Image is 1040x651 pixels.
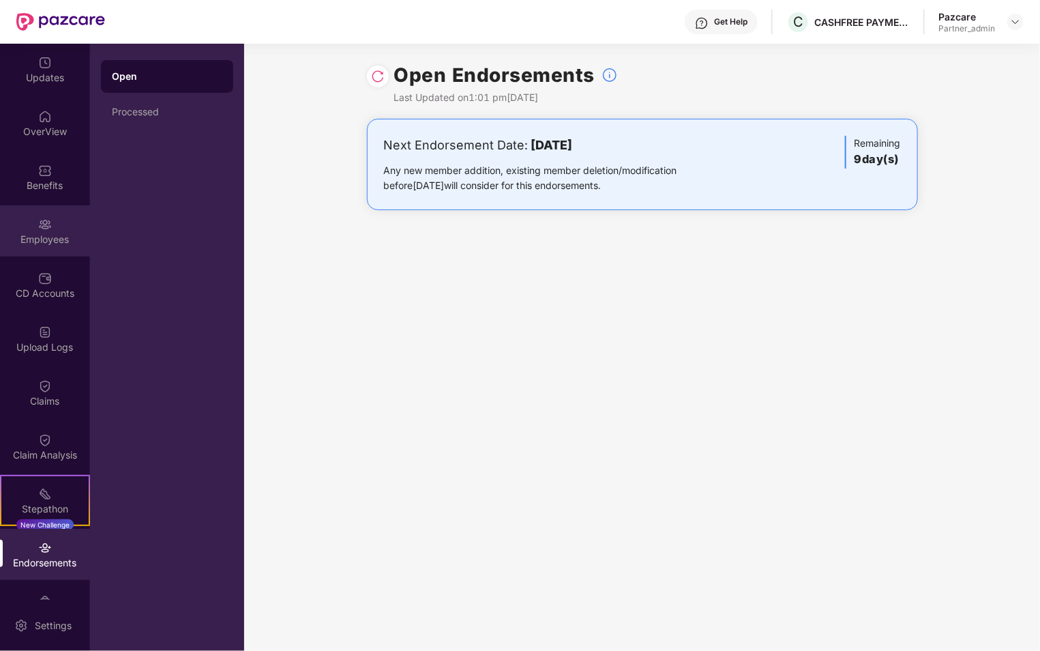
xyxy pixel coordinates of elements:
[531,138,573,152] b: [DATE]
[384,136,720,155] div: Next Endorsement Date:
[938,10,995,23] div: Pazcare
[601,67,618,83] img: svg+xml;base64,PHN2ZyBpZD0iSW5mb18tXzMyeDMyIiBkYXRhLW5hbWU9IkluZm8gLSAzMngzMiIgeG1sbnM9Imh0dHA6Ly...
[38,541,52,555] img: svg+xml;base64,PHN2ZyBpZD0iRW5kb3JzZW1lbnRzIiB4bWxucz0iaHR0cDovL3d3dy53My5vcmcvMjAwMC9zdmciIHdpZH...
[714,16,747,27] div: Get Help
[38,110,52,124] img: svg+xml;base64,PHN2ZyBpZD0iSG9tZSIgeG1sbnM9Imh0dHA6Ly93d3cudzMub3JnLzIwMDAvc3ZnIiB3aWR0aD0iMjAiIG...
[38,218,52,231] img: svg+xml;base64,PHN2ZyBpZD0iRW1wbG95ZWVzIiB4bWxucz0iaHR0cDovL3d3dy53My5vcmcvMjAwMC9zdmciIHdpZHRoPS...
[112,70,222,83] div: Open
[793,14,803,30] span: C
[855,151,901,169] h3: 9 day(s)
[38,56,52,70] img: svg+xml;base64,PHN2ZyBpZD0iVXBkYXRlZCIgeG1sbnM9Imh0dHA6Ly93d3cudzMub3JnLzIwMDAvc3ZnIiB3aWR0aD0iMj...
[14,619,28,633] img: svg+xml;base64,PHN2ZyBpZD0iU2V0dGluZy0yMHgyMCIgeG1sbnM9Imh0dHA6Ly93d3cudzMub3JnLzIwMDAvc3ZnIiB3aW...
[38,164,52,177] img: svg+xml;base64,PHN2ZyBpZD0iQmVuZWZpdHMiIHhtbG5zPSJodHRwOi8vd3d3LnczLm9yZy8yMDAwL3N2ZyIgd2lkdGg9Ij...
[38,595,52,609] img: svg+xml;base64,PHN2ZyBpZD0iTXlfT3JkZXJzIiBkYXRhLW5hbWU9Ik15IE9yZGVycyIgeG1sbnM9Imh0dHA6Ly93d3cudz...
[1,502,89,516] div: Stepathon
[38,272,52,285] img: svg+xml;base64,PHN2ZyBpZD0iQ0RfQWNjb3VudHMiIGRhdGEtbmFtZT0iQ0QgQWNjb3VudHMiIHhtbG5zPSJodHRwOi8vd3...
[845,136,901,169] div: Remaining
[16,13,105,31] img: New Pazcare Logo
[1010,16,1021,27] img: svg+xml;base64,PHN2ZyBpZD0iRHJvcGRvd24tMzJ4MzIiIHhtbG5zPSJodHRwOi8vd3d3LnczLm9yZy8yMDAwL3N2ZyIgd2...
[38,325,52,339] img: svg+xml;base64,PHN2ZyBpZD0iVXBsb2FkX0xvZ3MiIGRhdGEtbmFtZT0iVXBsb2FkIExvZ3MiIHhtbG5zPSJodHRwOi8vd3...
[814,16,910,29] div: CASHFREE PAYMENTS INDIA PVT. LTD.
[112,106,222,117] div: Processed
[31,619,76,633] div: Settings
[16,519,74,530] div: New Challenge
[38,379,52,393] img: svg+xml;base64,PHN2ZyBpZD0iQ2xhaW0iIHhtbG5zPSJodHRwOi8vd3d3LnczLm9yZy8yMDAwL3N2ZyIgd2lkdGg9IjIwIi...
[394,90,619,105] div: Last Updated on 1:01 pm[DATE]
[394,60,595,90] h1: Open Endorsements
[38,433,52,447] img: svg+xml;base64,PHN2ZyBpZD0iQ2xhaW0iIHhtbG5zPSJodHRwOi8vd3d3LnczLm9yZy8yMDAwL3N2ZyIgd2lkdGg9IjIwIi...
[384,163,720,193] div: Any new member addition, existing member deletion/modification before [DATE] will consider for th...
[938,23,995,34] div: Partner_admin
[38,487,52,501] img: svg+xml;base64,PHN2ZyB4bWxucz0iaHR0cDovL3d3dy53My5vcmcvMjAwMC9zdmciIHdpZHRoPSIyMSIgaGVpZ2h0PSIyMC...
[371,70,385,83] img: svg+xml;base64,PHN2ZyBpZD0iUmVsb2FkLTMyeDMyIiB4bWxucz0iaHR0cDovL3d3dy53My5vcmcvMjAwMC9zdmciIHdpZH...
[695,16,709,30] img: svg+xml;base64,PHN2ZyBpZD0iSGVscC0zMngzMiIgeG1sbnM9Imh0dHA6Ly93d3cudzMub3JnLzIwMDAvc3ZnIiB3aWR0aD...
